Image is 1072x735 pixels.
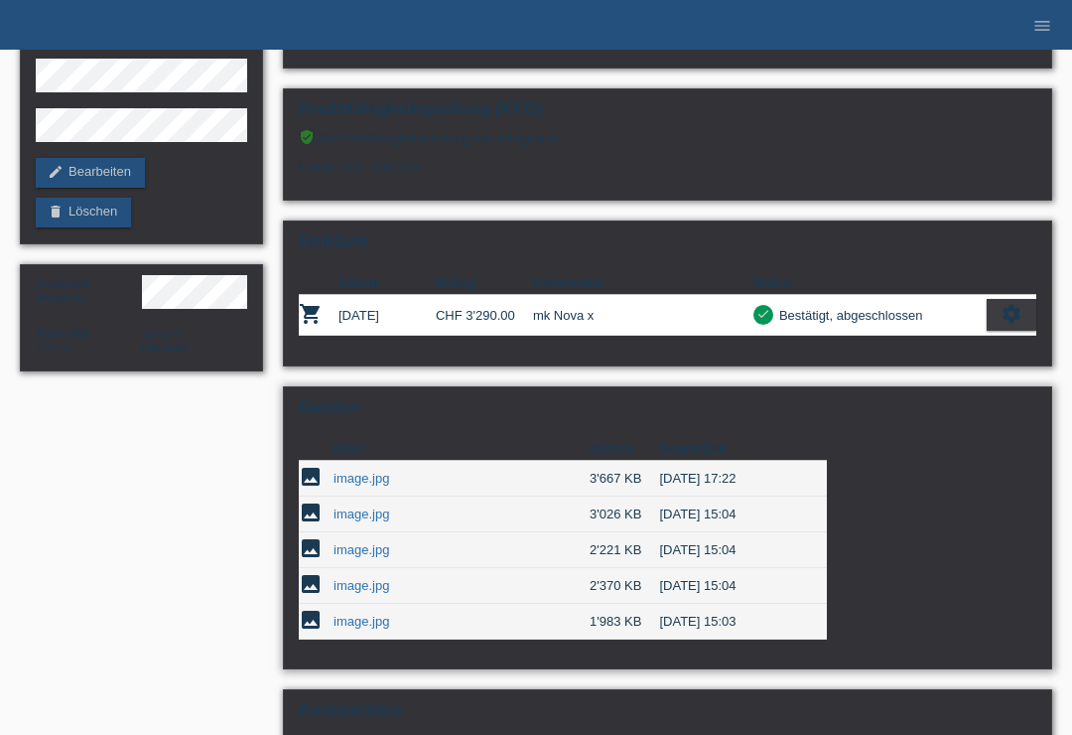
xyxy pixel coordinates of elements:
[436,271,533,295] th: Betrag
[334,437,590,461] th: Datei
[659,497,799,532] td: [DATE] 15:04
[299,302,323,326] i: POSP00021699
[142,327,183,339] span: Sprache
[1001,303,1022,325] i: settings
[659,532,799,568] td: [DATE] 15:04
[334,614,389,629] a: image.jpg
[299,397,1036,427] h2: Dateien
[753,271,987,295] th: Status
[590,604,659,640] td: 1'983 KB
[334,578,389,593] a: image.jpg
[533,295,753,336] td: mk Nova x
[659,437,799,461] th: Datum/Zeit
[299,129,315,145] i: verified_user
[436,295,533,336] td: CHF 3'290.00
[36,340,73,355] span: Türkei / C / 12.04.2007
[299,608,323,632] i: image
[299,231,1036,261] h2: Einkäufe
[659,461,799,497] td: [DATE] 17:22
[48,204,64,220] i: delete
[299,99,1036,129] h2: Kreditfähigkeitsprüfung (KKG)
[299,536,323,560] i: image
[659,568,799,604] td: [DATE] 15:04
[590,568,659,604] td: 2'370 KB
[299,465,323,489] i: image
[334,471,389,486] a: image.jpg
[36,158,145,188] a: editBearbeiten
[36,198,131,227] a: deleteLöschen
[590,497,659,532] td: 3'026 KB
[338,271,436,295] th: Datum
[299,700,1036,730] h2: Kommentare
[48,164,64,180] i: edit
[338,295,436,336] td: [DATE]
[756,307,770,321] i: check
[142,340,190,355] span: Deutsch
[334,507,389,521] a: image.jpg
[1022,19,1062,31] a: menu
[590,461,659,497] td: 3'667 KB
[299,572,323,596] i: image
[36,327,90,339] span: Nationalität
[659,604,799,640] td: [DATE] 15:03
[36,275,142,305] div: Weiblich
[590,532,659,568] td: 2'221 KB
[36,277,90,289] span: Geschlecht
[773,305,923,326] div: Bestätigt, abgeschlossen
[533,271,753,295] th: Kommentar
[1032,16,1052,36] i: menu
[334,542,389,557] a: image.jpg
[590,437,659,461] th: Grösse
[299,129,1036,190] div: Die Kreditfähigkeitsprüfung war erfolgreich. Limite: CHF 8'000.00
[299,501,323,524] i: image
